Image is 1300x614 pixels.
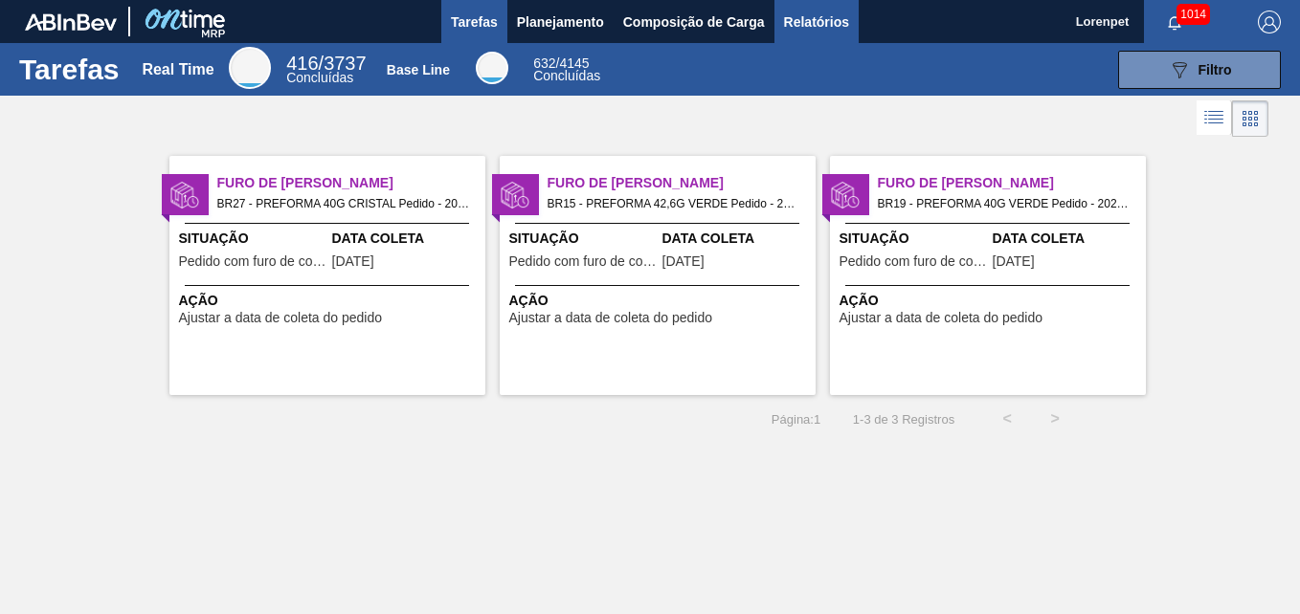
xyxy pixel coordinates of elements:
span: Filtro [1199,62,1232,77]
button: < [983,395,1031,443]
span: Data Coleta [662,229,811,249]
div: Base Line [533,57,600,82]
span: Concluídas [533,68,600,83]
button: > [1031,395,1079,443]
span: / 4145 [533,55,589,71]
div: Base Line [387,62,450,77]
span: 09/09/2025 [332,254,374,269]
span: Página : 1 [772,412,820,427]
span: 24/09/2025 [993,254,1035,269]
span: Tarefas [451,11,498,33]
span: Data Coleta [993,229,1141,249]
span: / 3737 [286,53,366,74]
span: Pedido com furo de coleta [840,254,988,269]
img: status [831,181,860,209]
img: status [170,181,199,209]
span: Situação [509,229,658,249]
div: Real Time [286,55,366,84]
span: BR27 - PREFORMA 40G CRISTAL Pedido - 2020140 [217,193,470,214]
span: Data Coleta [332,229,481,249]
span: Furo de Coleta [548,173,816,193]
span: Ação [179,291,481,311]
span: Ajustar a data de coleta do pedido [840,311,1043,325]
span: Ajustar a data de coleta do pedido [509,311,713,325]
span: 1 - 3 de 3 Registros [849,412,954,427]
span: Furo de Coleta [878,173,1146,193]
img: Logout [1258,11,1281,33]
span: Pedido com furo de coleta [179,254,327,269]
span: Furo de Coleta [217,173,485,193]
div: Real Time [142,61,213,78]
img: TNhmsLtSVTkK8tSr43FrP2fwEKptu5GPRR3wAAAABJRU5ErkJggg== [25,13,117,31]
span: Composição de Carga [623,11,765,33]
span: 416 [286,53,318,74]
span: Situação [179,229,327,249]
span: Ajustar a data de coleta do pedido [179,311,383,325]
span: BR15 - PREFORMA 42,6G VERDE Pedido - 2037138 [548,193,800,214]
div: Visão em Lista [1197,100,1232,137]
button: Notificações [1144,9,1205,35]
div: Base Line [476,52,508,84]
button: Filtro [1118,51,1281,89]
span: Ação [509,291,811,311]
div: Real Time [229,47,271,89]
span: Concluídas [286,70,353,85]
span: BR19 - PREFORMA 40G VERDE Pedido - 2026952 [878,193,1131,214]
span: 632 [533,55,555,71]
span: Relatórios [784,11,849,33]
span: 24/09/2025 [662,254,705,269]
span: Situação [840,229,988,249]
span: Pedido com furo de coleta [509,254,658,269]
h1: Tarefas [19,58,120,80]
span: Ação [840,291,1141,311]
img: status [501,181,529,209]
div: Visão em Cards [1232,100,1268,137]
span: Planejamento [517,11,604,33]
span: 1014 [1177,4,1210,25]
